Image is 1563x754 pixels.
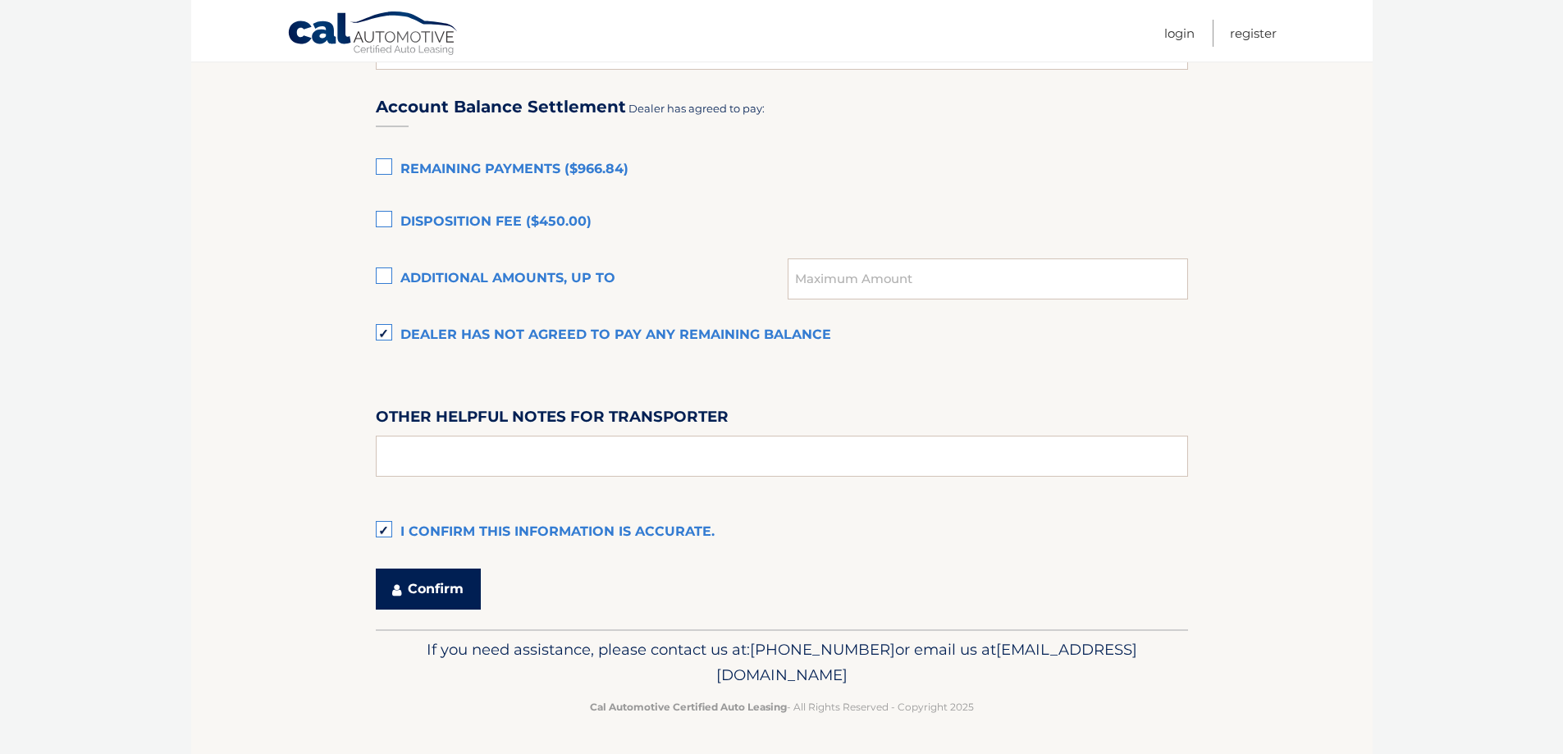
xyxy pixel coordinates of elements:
h3: Account Balance Settlement [376,97,626,117]
span: [PHONE_NUMBER] [750,640,895,659]
label: Other helpful notes for transporter [376,404,729,435]
a: Cal Automotive [287,11,459,58]
strong: Cal Automotive Certified Auto Leasing [590,701,787,713]
p: If you need assistance, please contact us at: or email us at [386,637,1177,689]
label: Additional amounts, up to [376,263,788,295]
span: Dealer has agreed to pay: [628,102,765,115]
label: Dealer has not agreed to pay any remaining balance [376,319,1188,352]
a: Register [1230,20,1277,47]
button: Confirm [376,569,481,610]
a: Login [1164,20,1195,47]
p: - All Rights Reserved - Copyright 2025 [386,698,1177,715]
input: Maximum Amount [788,258,1187,299]
label: Remaining Payments ($966.84) [376,153,1188,186]
label: Disposition Fee ($450.00) [376,206,1188,239]
label: I confirm this information is accurate. [376,516,1188,549]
